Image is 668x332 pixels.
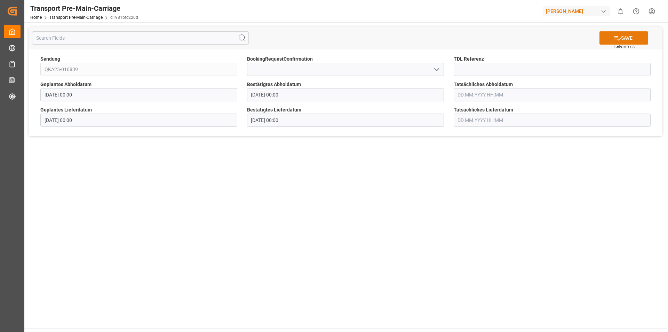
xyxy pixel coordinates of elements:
input: DD.MM.YYYY HH:MM [40,88,237,101]
a: Transport Pre-Main-Carriage [49,15,103,20]
input: DD.MM.YYYY HH:MM [454,114,651,127]
button: Help Center [628,3,644,19]
button: open menu [431,64,441,75]
button: [PERSON_NAME] [543,5,613,18]
button: SAVE [599,31,648,45]
a: Home [30,15,42,20]
span: Geplantes Abholdatum [40,81,92,88]
div: [PERSON_NAME] [543,6,610,16]
input: Search Fields [32,31,249,45]
span: TDL Referenz [454,55,484,63]
span: Geplantes Lieferdatum [40,106,92,114]
input: DD.MM.YYYY HH:MM [40,114,237,127]
button: show 0 new notifications [613,3,628,19]
span: Bestätigtes Lieferdatum [247,106,301,114]
input: DD.MM.YYYY HH:MM [454,88,651,101]
span: Ctrl/CMD + S [614,44,635,49]
input: DD.MM.YYYY HH:MM [247,114,444,127]
input: DD.MM.YYYY HH:MM [247,88,444,101]
span: Sendung [40,55,60,63]
span: Bestätigtes Abholdatum [247,81,301,88]
span: Tatsächliches Lieferdatum [454,106,513,114]
div: Transport Pre-Main-Carriage [30,3,138,14]
span: Tatsächliches Abholdatum [454,81,513,88]
span: BookingRequestConfirmation [247,55,313,63]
